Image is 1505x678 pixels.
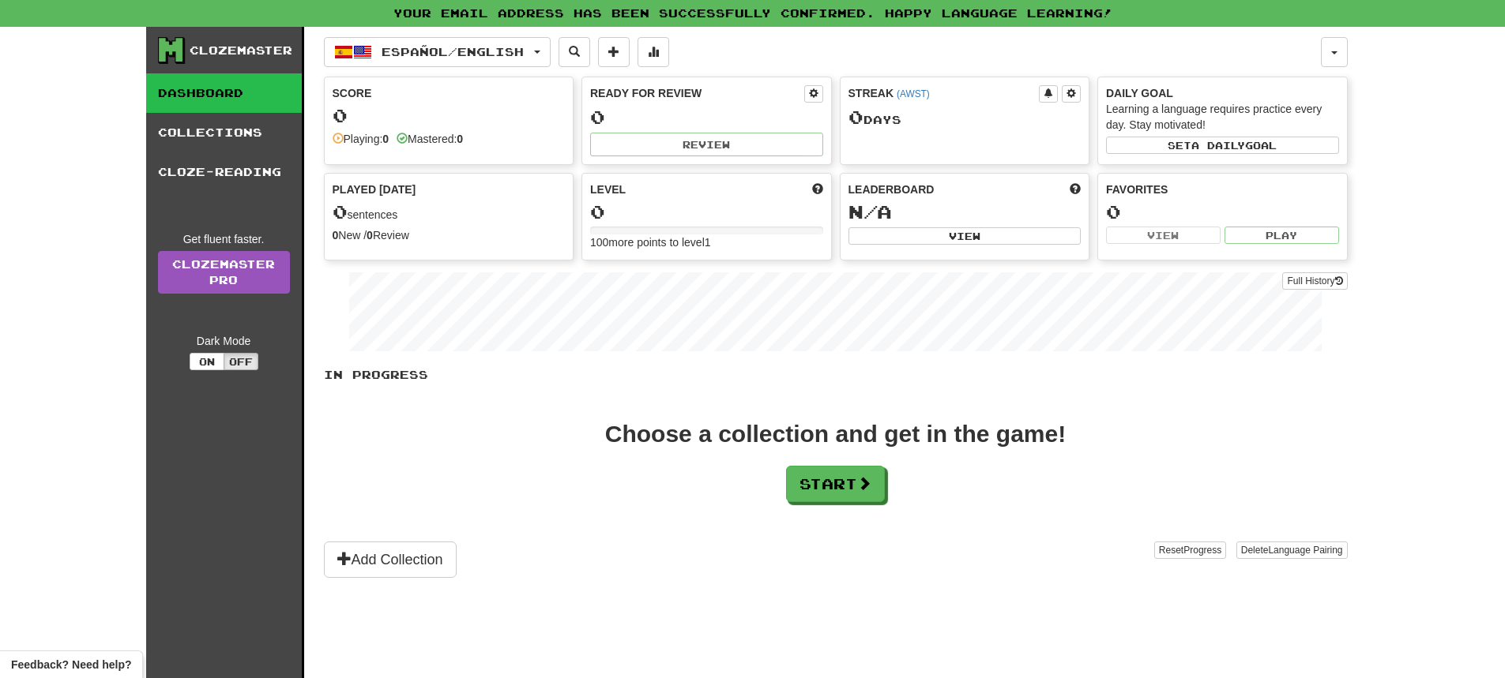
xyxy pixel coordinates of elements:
[812,182,823,197] span: Score more points to level up
[1236,541,1348,559] button: DeleteLanguage Pairing
[224,353,258,370] button: Off
[1106,101,1339,133] div: Learning a language requires practice every day. Stay motivated!
[1106,227,1221,244] button: View
[1070,182,1081,197] span: This week in points, UTC
[333,85,566,101] div: Score
[146,113,302,152] a: Collections
[1191,140,1245,151] span: a daily
[11,657,131,672] span: Open feedback widget
[158,231,290,247] div: Get fluent faster.
[324,37,551,67] button: Español/English
[333,131,389,147] div: Playing:
[1183,545,1221,556] span: Progress
[559,37,590,67] button: Search sentences
[598,37,630,67] button: Add sentence to collection
[638,37,669,67] button: More stats
[1106,85,1339,101] div: Daily Goal
[848,107,1082,128] div: Day s
[333,106,566,125] div: 0
[786,466,885,502] button: Start
[324,367,1348,383] p: In Progress
[1154,541,1226,559] button: ResetProgress
[158,333,290,349] div: Dark Mode
[848,200,892,223] span: N/A
[333,229,339,242] strong: 0
[1106,137,1339,154] button: Seta dailygoal
[333,200,348,223] span: 0
[590,202,823,222] div: 0
[1106,182,1339,197] div: Favorites
[333,202,566,223] div: sentences
[190,43,292,58] div: Clozemaster
[324,541,457,578] button: Add Collection
[590,133,823,156] button: Review
[146,73,302,113] a: Dashboard
[848,85,1040,101] div: Streak
[590,85,804,101] div: Ready for Review
[382,45,524,58] span: Español / English
[146,152,302,192] a: Cloze-Reading
[848,106,863,128] span: 0
[848,182,935,197] span: Leaderboard
[367,229,373,242] strong: 0
[382,133,389,145] strong: 0
[457,133,463,145] strong: 0
[590,234,823,250] div: 100 more points to level 1
[590,107,823,127] div: 0
[605,422,1066,446] div: Choose a collection and get in the game!
[1268,545,1342,556] span: Language Pairing
[1225,227,1339,244] button: Play
[333,182,416,197] span: Played [DATE]
[897,88,930,99] a: (AWST)
[158,251,290,294] a: ClozemasterPro
[1106,202,1339,222] div: 0
[333,227,566,243] div: New / Review
[1282,272,1347,290] button: Full History
[848,227,1082,245] button: View
[397,131,463,147] div: Mastered:
[190,353,224,370] button: On
[590,182,626,197] span: Level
